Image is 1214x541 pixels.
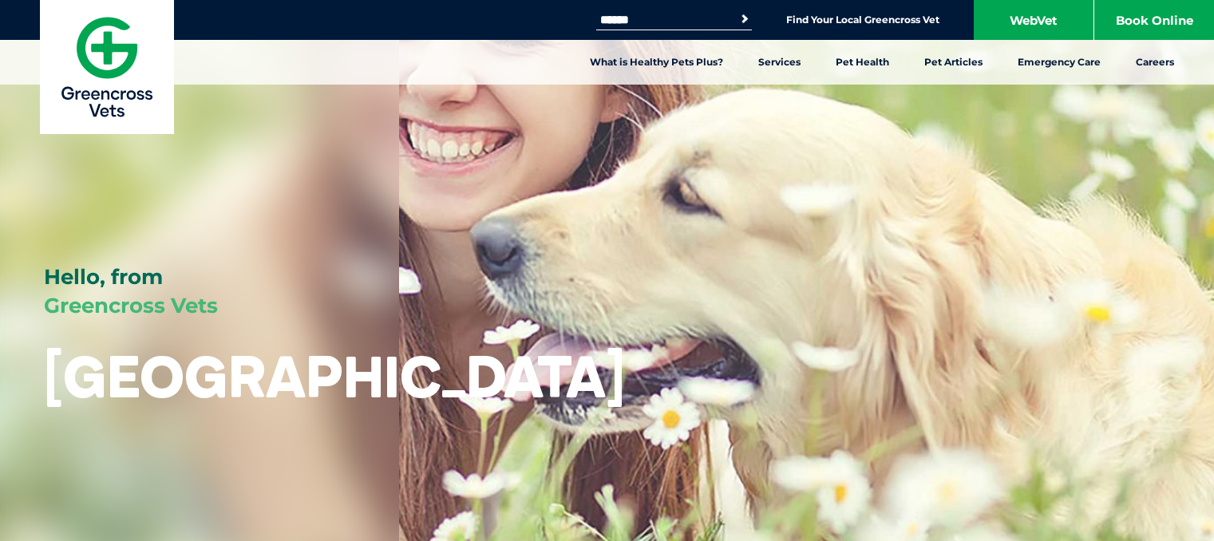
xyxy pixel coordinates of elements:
a: Pet Articles [907,40,1000,85]
span: Hello, from [44,264,163,290]
span: Greencross Vets [44,293,218,318]
button: Search [737,11,753,27]
a: Careers [1118,40,1192,85]
a: Find Your Local Greencross Vet [786,14,939,26]
a: Pet Health [818,40,907,85]
a: Emergency Care [1000,40,1118,85]
h1: [GEOGRAPHIC_DATA] [44,345,625,408]
a: What is Healthy Pets Plus? [572,40,741,85]
a: Services [741,40,818,85]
